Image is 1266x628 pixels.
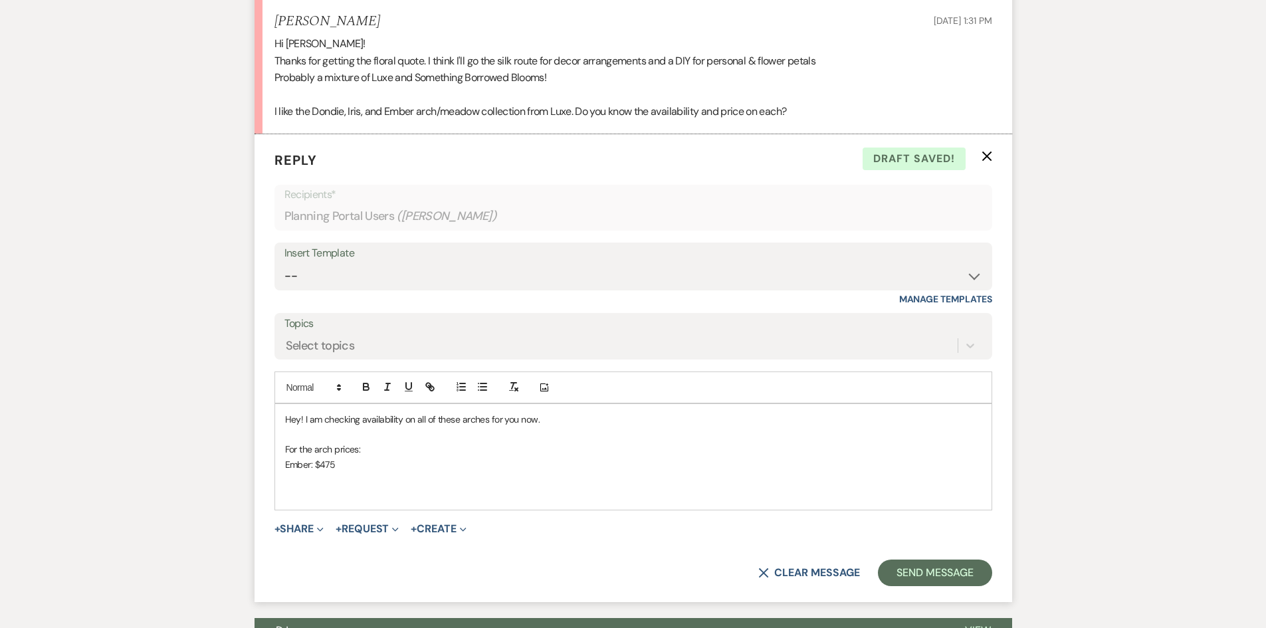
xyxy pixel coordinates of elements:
[274,13,380,30] h5: [PERSON_NAME]
[899,293,992,305] a: Manage Templates
[284,314,982,334] label: Topics
[285,442,982,457] p: For the arch prices:
[284,203,982,229] div: Planning Portal Users
[274,524,324,534] button: Share
[285,457,982,472] p: Ember: $475
[274,52,992,70] p: Thanks for getting the floral quote. I think I'll go the silk route for decor arrangements and a ...
[284,186,982,203] p: Recipients*
[336,524,342,534] span: +
[397,207,496,225] span: ( [PERSON_NAME] )
[274,35,992,52] p: Hi [PERSON_NAME]!
[934,15,992,27] span: [DATE] 1:31 PM
[336,524,399,534] button: Request
[286,337,355,355] div: Select topics
[274,524,280,534] span: +
[878,560,992,586] button: Send Message
[285,412,982,427] p: Hey! I am checking availability on all of these arches for you now.
[274,103,992,120] p: I like the Dondie, Iris, and Ember arch/meadow collection from Luxe. Do you know the availability...
[274,69,992,86] p: Probably a mixture of Luxe and Something Borrowed Blooms!
[411,524,417,534] span: +
[284,244,982,263] div: Insert Template
[758,568,859,578] button: Clear message
[411,524,466,534] button: Create
[274,152,317,169] span: Reply
[863,148,966,170] span: Draft saved!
